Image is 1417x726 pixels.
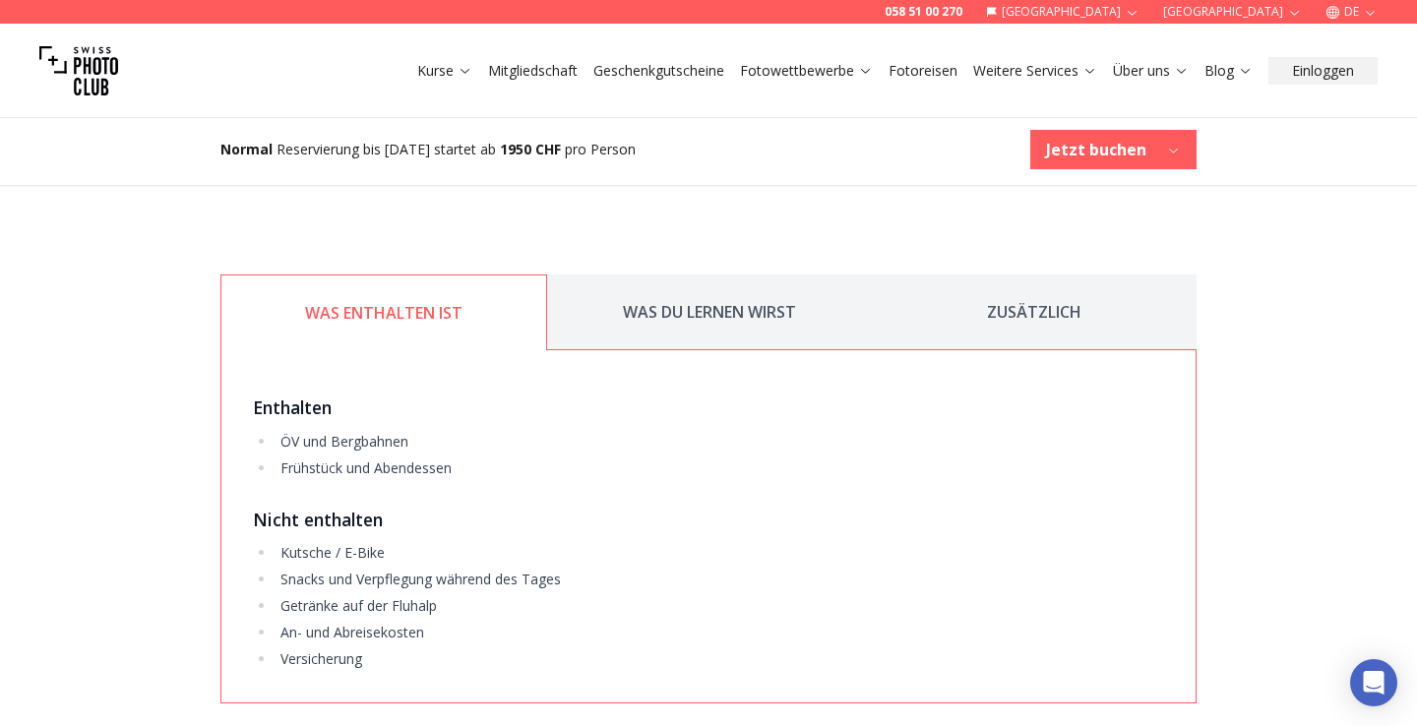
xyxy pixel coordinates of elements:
[1030,130,1197,169] button: Jetzt buchen
[593,61,724,81] a: Geschenkgutscheine
[872,274,1197,350] button: ZUSÄTZLICH
[547,274,872,350] button: WAS DU LERNEN WIRST
[1105,57,1197,85] button: Über uns
[885,4,962,20] a: 058 51 00 270
[1204,61,1253,81] a: Blog
[1350,659,1397,706] div: Open Intercom Messenger
[276,432,1164,452] li: ÖV und Bergbahnen
[732,57,881,85] button: Fotowettbewerbe
[276,649,1164,669] li: Versicherung
[39,31,118,110] img: Swiss photo club
[1046,138,1146,161] b: Jetzt buchen
[276,458,1164,478] li: Frühstück und Abendessen
[253,393,1164,421] h3: Enthalten
[973,61,1097,81] a: Weitere Services
[565,140,636,158] span: pro Person
[1268,57,1378,85] button: Einloggen
[740,61,873,81] a: Fotowettbewerbe
[500,140,561,158] b: 1950 CHF
[889,61,957,81] a: Fotoreisen
[220,274,547,350] button: WAS ENTHALTEN IST
[417,61,472,81] a: Kurse
[585,57,732,85] button: Geschenkgutscheine
[1113,61,1189,81] a: Über uns
[881,57,965,85] button: Fotoreisen
[276,623,1164,642] li: An- und Abreisekosten
[220,140,273,158] b: Normal
[409,57,480,85] button: Kurse
[277,140,496,158] span: Reservierung bis [DATE] startet ab
[276,570,1164,589] li: Snacks und Verpflegung während des Tages
[480,57,585,85] button: Mitgliedschaft
[276,596,1164,616] li: Getränke auf der Fluhalp
[253,506,1164,533] h3: Nicht enthalten
[965,57,1105,85] button: Weitere Services
[1197,57,1261,85] button: Blog
[488,61,578,81] a: Mitgliedschaft
[276,543,1164,563] li: Kutsche / E-Bike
